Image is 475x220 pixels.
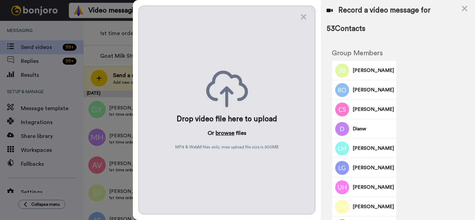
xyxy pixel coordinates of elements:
[208,129,246,137] p: Or files
[353,145,394,152] span: [PERSON_NAME]
[216,129,234,137] button: browse
[335,200,349,214] img: Image of Carol McDermott
[335,180,349,194] img: Image of Uma Hill
[353,164,394,171] span: [PERSON_NAME]
[353,203,394,210] span: [PERSON_NAME]
[332,49,397,57] h2: Group Members
[353,184,394,191] span: [PERSON_NAME]
[353,67,394,74] span: [PERSON_NAME]
[175,144,279,150] span: MP4 & WebM files only, max upload file size is 500 MB
[353,87,394,93] span: [PERSON_NAME]
[335,64,349,78] img: Image of Susan Bartlett
[335,103,349,116] img: Image of Connie STOGSDILL
[335,83,349,97] img: Image of Rebecca Ojeda
[353,125,394,132] span: Dianw
[335,141,349,155] img: Image of Lacy Majerus
[335,122,349,136] img: Image of Dianw
[353,106,394,113] span: [PERSON_NAME]
[335,161,349,175] img: Image of Louise Goodson
[177,114,277,124] div: Drop video file here to upload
